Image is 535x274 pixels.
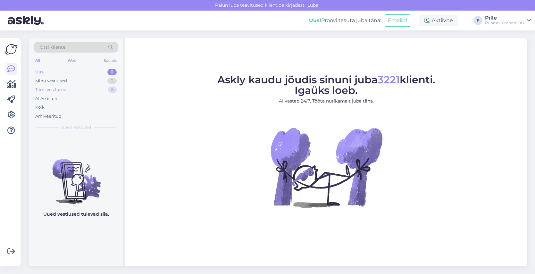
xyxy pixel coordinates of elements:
[309,17,381,24] div: Proovi tasuta juba täna:
[102,56,118,65] div: Socials
[485,21,524,26] div: Puhastusimport OÜ
[107,69,117,75] div: 0
[217,73,435,96] span: Askly kaudu jõudis sinuni juba klienti. Igaüks loeb.
[66,56,78,65] div: Web
[269,110,384,225] img: No Chat active
[378,73,400,86] span: 3221
[35,69,44,75] div: Uus
[35,87,67,93] div: Tiimi vestlused
[108,87,117,93] div: 5
[29,147,123,205] img: No chats
[107,78,117,84] div: 0
[34,56,41,65] div: All
[40,44,65,51] span: Otsi kliente
[35,113,62,120] div: Arhiveeritud
[485,15,524,21] div: Pille
[217,98,435,104] p: AI vastab 24/7. Tööta nutikamalt juba täna.
[384,14,411,27] button: Emailid
[35,78,67,84] div: Minu vestlused
[309,17,321,23] b: Uus!
[305,2,320,8] span: Luba
[5,43,17,55] img: Askly Logo
[61,124,91,130] span: Uued vestlused
[485,15,531,26] a: PillePuhastusimport OÜ
[43,211,109,218] p: Uued vestlused tulevad siia.
[473,16,482,25] div: P
[35,104,45,111] div: Kõik
[35,95,59,102] div: AI Assistent
[419,15,458,26] div: Aktiivne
